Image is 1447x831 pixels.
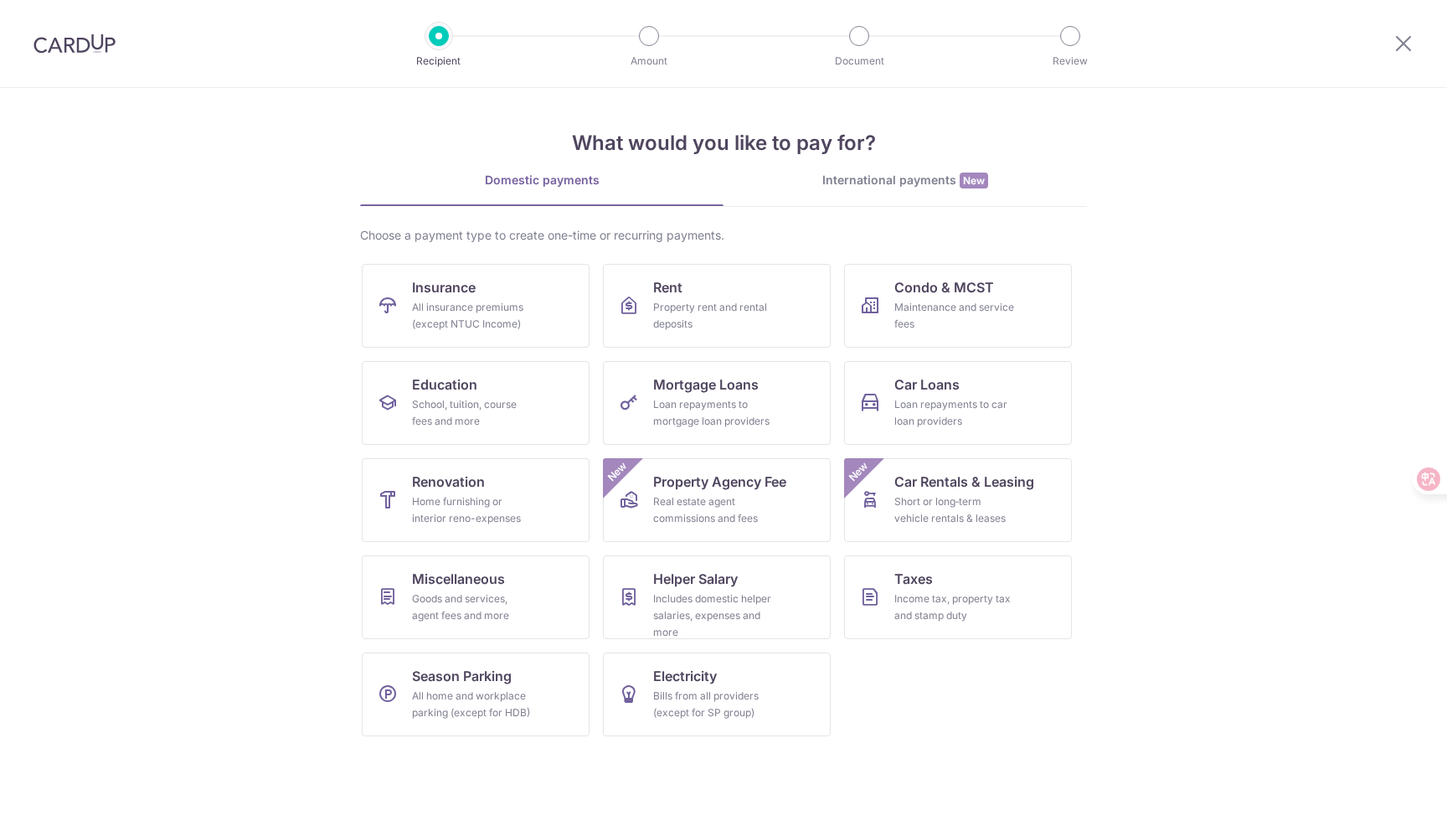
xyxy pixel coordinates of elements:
a: Mortgage LoansLoan repayments to mortgage loan providers [603,361,831,445]
div: Maintenance and service fees [894,299,1015,333]
div: International payments [723,172,1087,189]
span: Car Loans [894,374,960,395]
p: Recipient [377,53,501,70]
div: Income tax, property tax and stamp duty [894,591,1015,624]
span: Miscellaneous [412,569,505,589]
span: New [845,458,873,486]
div: Home furnishing or interior reno-expenses [412,493,533,527]
a: MiscellaneousGoods and services, agent fees and more [362,555,590,639]
a: RentProperty rent and rental deposits [603,264,831,348]
span: New [960,173,988,188]
span: Taxes [894,569,933,589]
div: Loan repayments to car loan providers [894,396,1015,430]
div: Bills from all providers (except for SP group) [653,688,774,721]
img: CardUp [33,34,116,54]
span: Property Agency Fee [653,472,786,492]
p: Amount [587,53,711,70]
span: Renovation [412,472,485,492]
div: Real estate agent commissions and fees [653,493,774,527]
div: School, tuition, course fees and more [412,396,533,430]
div: All insurance premiums (except NTUC Income) [412,299,533,333]
a: Car LoansLoan repayments to car loan providers [844,361,1072,445]
div: Choose a payment type to create one-time or recurring payments. [360,227,1087,244]
span: Season Parking [412,666,512,686]
a: ElectricityBills from all providers (except for SP group) [603,653,831,736]
span: Helper Salary [653,569,738,589]
a: EducationSchool, tuition, course fees and more [362,361,590,445]
a: TaxesIncome tax, property tax and stamp duty [844,555,1072,639]
span: Electricity [653,666,717,686]
span: Condo & MCST [894,277,994,297]
a: Helper SalaryIncludes domestic helper salaries, expenses and more [603,555,831,639]
a: RenovationHome furnishing or interior reno-expenses [362,458,590,542]
h4: What would you like to pay for? [360,128,1087,158]
div: All home and workplace parking (except for HDB) [412,688,533,721]
span: Insurance [412,277,476,297]
p: Document [797,53,921,70]
div: Short or long‑term vehicle rentals & leases [894,493,1015,527]
span: Rent [653,277,682,297]
a: Season ParkingAll home and workplace parking (except for HDB) [362,653,590,736]
a: Property Agency FeeReal estate agent commissions and feesNew [603,458,831,542]
span: Education [412,374,477,395]
a: Condo & MCSTMaintenance and service fees [844,264,1072,348]
div: Property rent and rental deposits [653,299,774,333]
div: Goods and services, agent fees and more [412,591,533,624]
span: Mortgage Loans [653,374,759,395]
p: Review [1008,53,1132,70]
a: Car Rentals & LeasingShort or long‑term vehicle rentals & leasesNew [844,458,1072,542]
div: Domestic payments [360,172,723,188]
div: Loan repayments to mortgage loan providers [653,396,774,430]
div: Includes domestic helper salaries, expenses and more [653,591,774,641]
a: InsuranceAll insurance premiums (except NTUC Income) [362,264,590,348]
span: Car Rentals & Leasing [894,472,1034,492]
span: New [604,458,631,486]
